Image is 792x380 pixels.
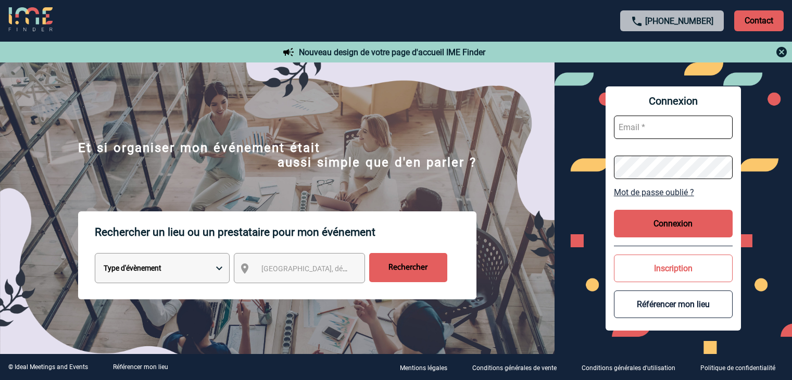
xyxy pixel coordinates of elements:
p: Mentions légales [400,364,447,372]
button: Inscription [614,255,733,282]
a: [PHONE_NUMBER] [645,16,713,26]
p: Conditions générales de vente [472,364,557,372]
button: Référencer mon lieu [614,290,733,318]
span: Connexion [614,95,733,107]
a: Conditions générales de vente [464,362,573,372]
div: © Ideal Meetings and Events [8,363,88,371]
img: call-24-px.png [631,15,643,28]
a: Mentions légales [392,362,464,372]
a: Conditions générales d'utilisation [573,362,692,372]
p: Contact [734,10,784,31]
input: Email * [614,116,733,139]
a: Référencer mon lieu [113,363,168,371]
button: Connexion [614,210,733,237]
input: Rechercher [369,253,447,282]
p: Conditions générales d'utilisation [582,364,675,372]
a: Mot de passe oublié ? [614,187,733,197]
p: Politique de confidentialité [700,364,775,372]
span: [GEOGRAPHIC_DATA], département, région... [261,264,406,273]
a: Politique de confidentialité [692,362,792,372]
p: Rechercher un lieu ou un prestataire pour mon événement [95,211,476,253]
